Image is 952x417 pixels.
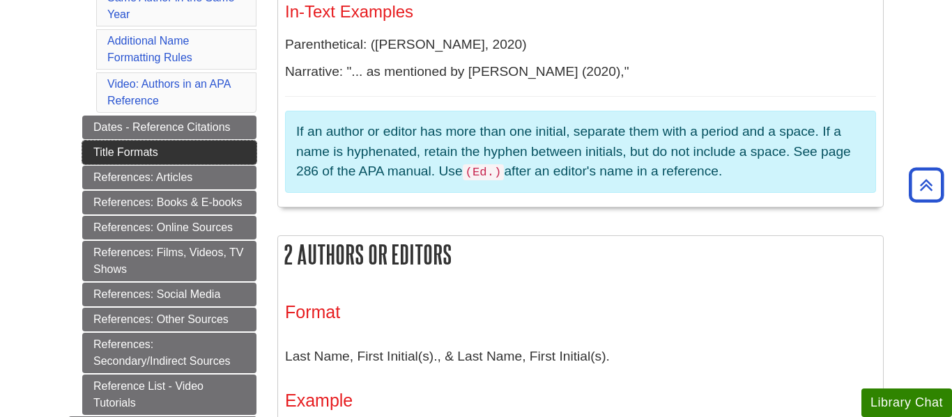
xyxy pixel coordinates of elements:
[82,166,256,189] a: References: Articles
[463,164,505,180] code: (Ed.)
[861,388,952,417] button: Library Chat
[82,375,256,415] a: Reference List - Video Tutorials
[82,283,256,306] a: References: Social Media
[82,141,256,164] a: Title Formats
[107,78,230,107] a: Video: Authors in an APA Reference
[285,336,876,377] p: Last Name, First Initial(s)., & Last Name, First Initial(s).
[82,308,256,331] a: References: Other Sources
[107,35,192,63] a: Additional Name Formatting Rules
[285,391,876,411] h3: Example
[285,62,876,82] p: Narrative: "... as mentioned by [PERSON_NAME] (2020),"
[285,302,876,322] h3: Format
[82,333,256,373] a: References: Secondary/Indirect Sources
[285,3,876,21] h4: In-Text Examples
[296,122,865,182] p: If an author or editor has more than one initial, separate them with a period and a space. If a n...
[82,241,256,281] a: References: Films, Videos, TV Shows
[82,116,256,139] a: Dates - Reference Citations
[278,236,883,273] h2: 2 Authors or Editors
[82,216,256,239] a: References: Online Sources
[285,35,876,55] p: Parenthetical: ([PERSON_NAME], 2020)
[904,175,949,194] a: Back to Top
[82,191,256,214] a: References: Books & E-books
